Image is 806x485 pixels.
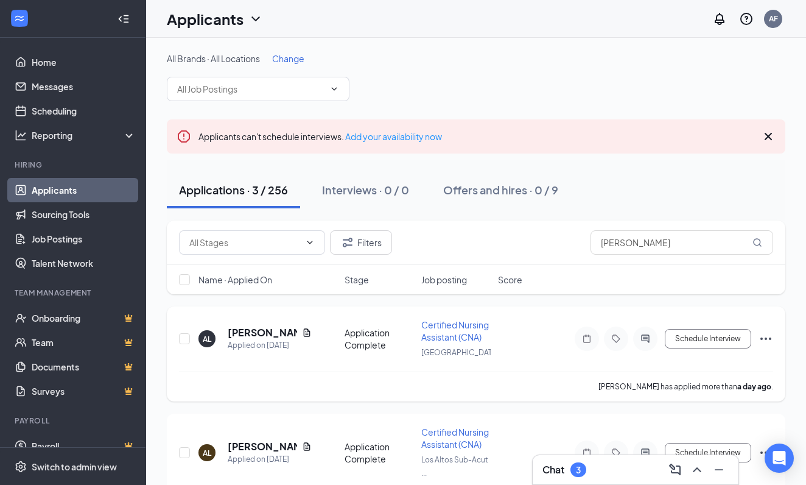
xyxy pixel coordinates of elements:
[421,427,489,450] span: Certified Nursing Assistant (CNA)
[598,381,773,392] p: [PERSON_NAME] has applied more than .
[590,230,773,255] input: Search in applications
[709,460,729,480] button: Minimize
[228,326,297,339] h5: [PERSON_NAME]
[198,131,442,142] span: Applicants can't schedule interviews.
[421,455,488,478] span: Los Altos Sub-Acut ...
[32,129,136,141] div: Reporting
[32,379,136,403] a: SurveysCrown
[542,463,564,476] h3: Chat
[690,462,704,477] svg: ChevronUp
[330,230,392,255] button: Filter Filters
[228,339,312,352] div: Applied on [DATE]
[302,328,312,338] svg: Document
[32,434,136,458] a: PayrollCrown
[117,13,130,25] svg: Collapse
[32,461,117,473] div: Switch to admin view
[13,12,26,24] svg: WorkstreamLogo
[322,182,409,197] div: Interviews · 0 / 0
[32,251,136,275] a: Talent Network
[345,131,442,142] a: Add your availability now
[609,448,623,458] svg: Tag
[580,334,594,344] svg: Note
[761,129,776,144] svg: Cross
[32,50,136,74] a: Home
[421,348,499,357] span: [GEOGRAPHIC_DATA]
[167,53,260,64] span: All Brands · All Locations
[638,448,653,458] svg: ActiveChat
[15,461,27,473] svg: Settings
[739,12,754,26] svg: QuestionInfo
[580,448,594,458] svg: Note
[421,274,467,286] span: Job posting
[752,238,762,247] svg: MagnifyingGlass
[305,238,315,247] svg: ChevronDown
[179,182,288,197] div: Applications · 3 / 256
[712,12,727,26] svg: Notifications
[759,445,773,460] svg: Ellipses
[15,288,133,298] div: Team Management
[765,444,794,473] div: Open Intercom Messenger
[609,334,623,344] svg: Tag
[177,82,324,96] input: All Job Postings
[340,235,355,250] svg: Filter
[665,329,751,349] button: Schedule Interview
[687,460,707,480] button: ChevronUp
[167,9,244,29] h1: Applicants
[665,443,751,462] button: Schedule Interview
[638,334,653,344] svg: ActiveChat
[737,382,771,391] b: a day ago
[228,440,297,453] h5: [PERSON_NAME]
[272,53,304,64] span: Change
[329,84,339,94] svg: ChevronDown
[198,274,272,286] span: Name · Applied On
[769,13,778,24] div: AF
[228,453,312,466] div: Applied on [DATE]
[345,327,414,351] div: Application Complete
[345,441,414,465] div: Application Complete
[759,331,773,346] svg: Ellipses
[665,460,685,480] button: ComposeMessage
[15,160,133,170] div: Hiring
[302,442,312,451] svg: Document
[345,274,369,286] span: Stage
[203,334,211,344] div: AL
[32,306,136,330] a: OnboardingCrown
[32,74,136,99] a: Messages
[32,178,136,202] a: Applicants
[248,12,263,26] svg: ChevronDown
[443,182,558,197] div: Offers and hires · 0 / 9
[421,319,489,342] span: Certified Nursing Assistant (CNA)
[177,129,191,144] svg: Error
[32,330,136,355] a: TeamCrown
[15,416,133,426] div: Payroll
[668,462,682,477] svg: ComposeMessage
[32,202,136,227] a: Sourcing Tools
[576,465,581,475] div: 3
[189,236,300,249] input: All Stages
[32,99,136,123] a: Scheduling
[203,448,211,458] div: AL
[15,129,27,141] svg: Analysis
[712,462,726,477] svg: Minimize
[32,227,136,251] a: Job Postings
[498,274,522,286] span: Score
[32,355,136,379] a: DocumentsCrown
